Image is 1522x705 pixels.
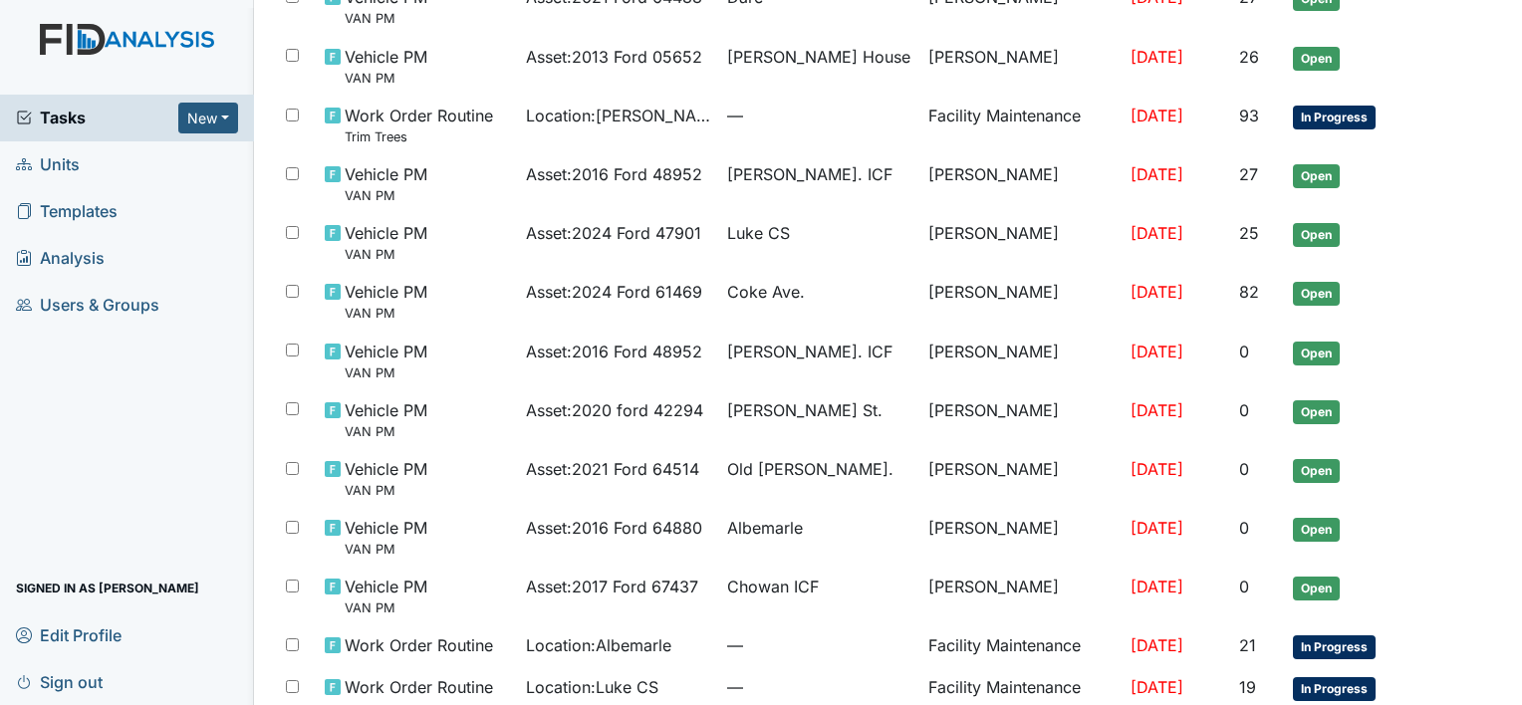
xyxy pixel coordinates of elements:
[1293,400,1340,424] span: Open
[1239,282,1259,302] span: 82
[345,162,427,205] span: Vehicle PM VAN PM
[1131,400,1183,420] span: [DATE]
[920,508,1122,567] td: [PERSON_NAME]
[526,457,699,481] span: Asset : 2021 Ford 64514
[920,37,1122,96] td: [PERSON_NAME]
[1293,635,1376,659] span: In Progress
[1131,577,1183,596] span: [DATE]
[345,363,427,382] small: VAN PM
[1293,106,1376,129] span: In Progress
[16,573,199,603] span: Signed in as [PERSON_NAME]
[526,398,703,422] span: Asset : 2020 ford 42294
[345,304,427,323] small: VAN PM
[1131,635,1183,655] span: [DATE]
[345,127,493,146] small: Trim Trees
[1239,400,1249,420] span: 0
[1131,164,1183,184] span: [DATE]
[1239,459,1249,479] span: 0
[526,675,658,699] span: Location : Luke CS
[920,332,1122,390] td: [PERSON_NAME]
[345,422,427,441] small: VAN PM
[345,104,493,146] span: Work Order Routine Trim Trees
[1131,282,1183,302] span: [DATE]
[345,9,427,28] small: VAN PM
[1239,164,1258,184] span: 27
[920,272,1122,331] td: [PERSON_NAME]
[178,103,238,133] button: New
[920,213,1122,272] td: [PERSON_NAME]
[345,633,493,657] span: Work Order Routine
[920,390,1122,449] td: [PERSON_NAME]
[1239,518,1249,538] span: 0
[526,575,698,598] span: Asset : 2017 Ford 67437
[1293,282,1340,306] span: Open
[727,280,805,304] span: Coke Ave.
[920,449,1122,508] td: [PERSON_NAME]
[727,221,790,245] span: Luke CS
[1239,635,1256,655] span: 21
[345,540,427,559] small: VAN PM
[345,340,427,382] span: Vehicle PM VAN PM
[727,45,910,69] span: [PERSON_NAME] House
[1293,677,1376,701] span: In Progress
[1293,47,1340,71] span: Open
[1293,577,1340,600] span: Open
[1131,47,1183,67] span: [DATE]
[1131,677,1183,697] span: [DATE]
[526,516,702,540] span: Asset : 2016 Ford 64880
[1239,223,1259,243] span: 25
[727,398,883,422] span: [PERSON_NAME] St.
[1293,164,1340,188] span: Open
[1293,518,1340,542] span: Open
[345,398,427,441] span: Vehicle PM VAN PM
[526,280,702,304] span: Asset : 2024 Ford 61469
[727,516,803,540] span: Albemarle
[727,457,893,481] span: Old [PERSON_NAME].
[920,96,1122,154] td: Facility Maintenance
[16,290,159,321] span: Users & Groups
[345,457,427,500] span: Vehicle PM VAN PM
[727,675,912,699] span: —
[345,598,427,617] small: VAN PM
[1239,677,1256,697] span: 19
[526,104,711,127] span: Location : [PERSON_NAME] St.
[345,45,427,88] span: Vehicle PM VAN PM
[1239,106,1259,125] span: 93
[1293,223,1340,247] span: Open
[16,243,105,274] span: Analysis
[727,633,912,657] span: —
[1239,577,1249,596] span: 0
[920,567,1122,625] td: [PERSON_NAME]
[16,106,178,129] a: Tasks
[920,154,1122,213] td: [PERSON_NAME]
[16,196,118,227] span: Templates
[1131,518,1183,538] span: [DATE]
[526,45,702,69] span: Asset : 2013 Ford 05652
[727,162,892,186] span: [PERSON_NAME]. ICF
[1131,223,1183,243] span: [DATE]
[1131,342,1183,361] span: [DATE]
[1131,106,1183,125] span: [DATE]
[1293,342,1340,365] span: Open
[920,625,1122,667] td: Facility Maintenance
[345,481,427,500] small: VAN PM
[16,149,80,180] span: Units
[526,340,702,363] span: Asset : 2016 Ford 48952
[16,619,122,650] span: Edit Profile
[345,186,427,205] small: VAN PM
[345,575,427,617] span: Vehicle PM VAN PM
[16,666,103,697] span: Sign out
[345,69,427,88] small: VAN PM
[345,516,427,559] span: Vehicle PM VAN PM
[345,221,427,264] span: Vehicle PM VAN PM
[526,162,702,186] span: Asset : 2016 Ford 48952
[1239,342,1249,361] span: 0
[345,280,427,323] span: Vehicle PM VAN PM
[1131,459,1183,479] span: [DATE]
[1239,47,1259,67] span: 26
[727,104,912,127] span: —
[526,221,701,245] span: Asset : 2024 Ford 47901
[526,633,671,657] span: Location : Albemarle
[345,675,493,699] span: Work Order Routine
